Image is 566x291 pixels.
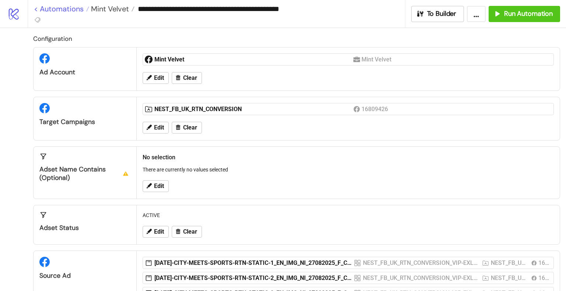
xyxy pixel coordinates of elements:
h2: No selection [143,153,554,162]
span: Edit [154,228,164,235]
div: [DATE]-CITY-MEETS-SPORTS-RTN-STATIC-1_EN_IMG_NI_27082025_F_CC_SC20_USP10_BAU [154,259,353,267]
button: Edit [143,122,169,134]
button: To Builder [411,6,464,22]
span: Edit [154,75,164,81]
button: ... [467,6,486,22]
div: [DATE]-CITY-MEETS-SPORTS-RTN-STATIC-2_EN_IMG_NI_27082025_F_CC_SC20_USP10_BAU [154,274,353,282]
span: Mint Velvet [89,4,129,14]
div: Mint Velvet [361,55,393,64]
h2: Configuration [33,34,560,43]
span: Run Automation [504,10,553,18]
div: Adset Name contains (optional) [39,165,130,182]
a: Mint Velvet [89,5,134,13]
a: < Automations [34,5,89,13]
div: NEST_FB_UK_RTN_CONVERSION_VIP-EXL-CONTROL_CRM_SUPERVIP-VIP_A+_F_18+_05082025 [363,258,479,267]
button: Edit [143,226,169,238]
div: Adset Status [39,224,130,232]
div: NEST_FB_UK_RTN_CONVERSION [491,258,528,267]
div: Mint Velvet [154,56,353,64]
div: NEST_FB_UK_RTN_CONVERSION [491,273,528,283]
button: Clear [172,122,202,134]
button: Edit [143,180,169,192]
span: Clear [183,124,197,131]
div: 16809426 [361,104,390,114]
p: There are currently no values selected [143,166,554,174]
div: Target Campaigns [39,118,130,126]
span: Edit [154,124,164,131]
div: NEST_FB_UK_RTN_CONVERSION_VIP-EXL-CONTROL_CRM_SUPERVIP-VIP_A+_F_18+_05082025 [363,273,479,283]
button: Edit [143,72,169,84]
div: NEST_FB_UK_RTN_CONVERSION [154,105,353,113]
span: Clear [183,75,197,81]
div: 16809426 [538,273,549,283]
button: Clear [172,72,202,84]
div: ACTIVE [140,208,557,222]
div: 16809426 [538,258,549,267]
span: Clear [183,228,197,235]
div: Source Ad [39,272,130,280]
button: Run Automation [489,6,560,22]
span: Edit [154,183,164,189]
span: To Builder [427,10,457,18]
div: Ad Account [39,68,130,77]
button: Clear [172,226,202,238]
